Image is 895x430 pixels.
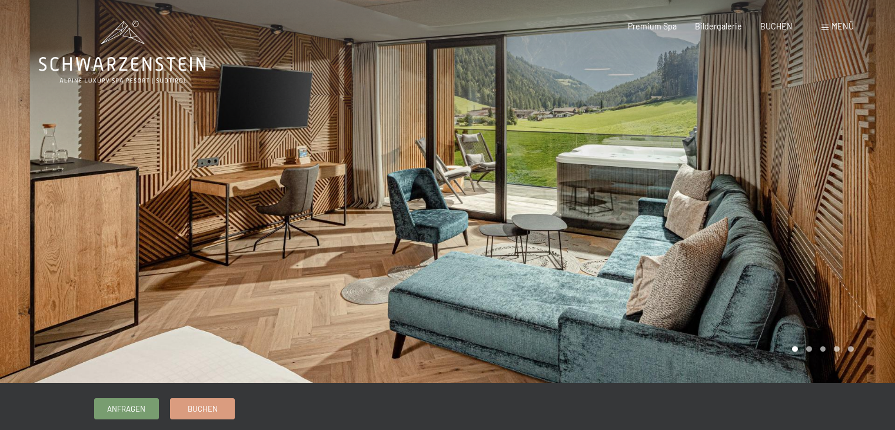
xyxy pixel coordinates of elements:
span: Anfragen [107,403,145,414]
a: Buchen [171,399,234,418]
span: Menü [831,21,854,31]
a: Bildergalerie [695,21,742,31]
span: Buchen [188,403,218,414]
a: Premium Spa [628,21,677,31]
a: Anfragen [95,399,158,418]
a: BUCHEN [760,21,793,31]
